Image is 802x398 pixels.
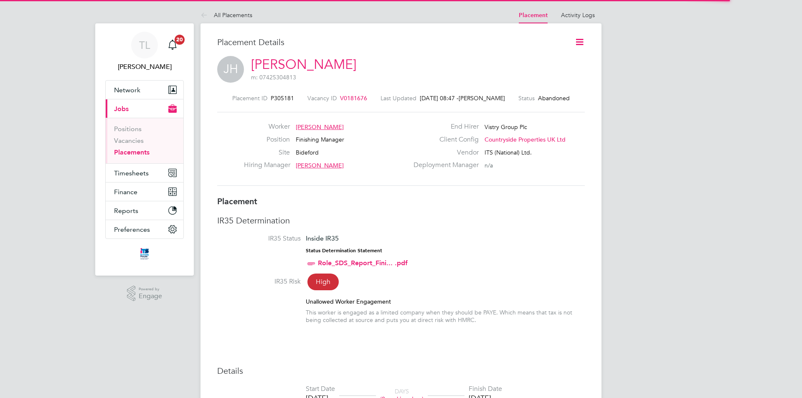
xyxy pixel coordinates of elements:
b: Placement [217,196,257,206]
span: Abandoned [538,94,570,102]
label: Status [518,94,535,102]
h3: Placement Details [217,37,562,48]
a: Vacancies [114,137,144,144]
a: All Placements [200,11,252,19]
span: Engage [139,293,162,300]
span: Network [114,86,140,94]
a: [PERSON_NAME] [251,56,356,73]
span: [PERSON_NAME] [296,162,344,169]
label: Worker [244,122,290,131]
nav: Main navigation [95,23,194,276]
span: Reports [114,207,138,215]
span: Timesheets [114,169,149,177]
label: Hiring Manager [244,161,290,170]
button: Reports [106,201,183,220]
span: [PERSON_NAME] [459,94,505,102]
div: Finish Date [469,385,502,393]
span: Preferences [114,226,150,233]
span: Powered by [139,286,162,293]
a: Powered byEngage [127,286,162,302]
label: Deployment Manager [409,161,479,170]
label: Client Config [409,135,479,144]
span: n/a [485,162,493,169]
a: TL[PERSON_NAME] [105,32,184,72]
span: Tim Lerwill [105,62,184,72]
span: [DATE] 08:47 - [420,94,459,102]
a: Activity Logs [561,11,595,19]
button: Network [106,81,183,99]
span: Bideford [296,149,319,156]
span: P305181 [271,94,294,102]
div: Jobs [106,118,183,163]
label: End Hirer [409,122,479,131]
span: [PERSON_NAME] [296,123,344,131]
label: Vacancy ID [307,94,337,102]
label: IR35 Status [217,234,301,243]
span: m: 07425304813 [251,74,296,81]
div: Unallowed Worker Engagement [306,298,585,305]
span: V0181676 [340,94,367,102]
button: Preferences [106,220,183,238]
a: Go to home page [105,247,184,261]
span: Countryside Properties UK Ltd [485,136,566,143]
span: Jobs [114,105,129,113]
h3: IR35 Determination [217,215,585,226]
span: 20 [175,35,185,45]
span: ITS (National) Ltd. [485,149,532,156]
button: Jobs [106,99,183,118]
label: Placement ID [232,94,267,102]
div: This worker is engaged as a limited company when they should be PAYE. Which means that tax is not... [306,309,585,324]
label: Site [244,148,290,157]
span: TL [139,40,150,51]
a: Placements [114,148,150,156]
a: Positions [114,125,142,133]
label: Last Updated [381,94,416,102]
img: itsconstruction-logo-retina.png [139,247,150,261]
button: Finance [106,183,183,201]
a: Placement [519,12,548,19]
span: High [307,274,339,290]
a: Role_SDS_Report_Fini... .pdf [318,259,408,267]
label: Position [244,135,290,144]
label: Vendor [409,148,479,157]
h3: Details [217,365,585,376]
span: Finance [114,188,137,196]
span: JH [217,56,244,83]
strong: Status Determination Statement [306,248,382,254]
span: Inside IR35 [306,234,339,242]
a: 20 [164,32,181,58]
span: Finishing Manager [296,136,344,143]
label: IR35 Risk [217,277,301,286]
span: Vistry Group Plc [485,123,527,131]
div: Start Date [306,385,335,393]
button: Timesheets [106,164,183,182]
